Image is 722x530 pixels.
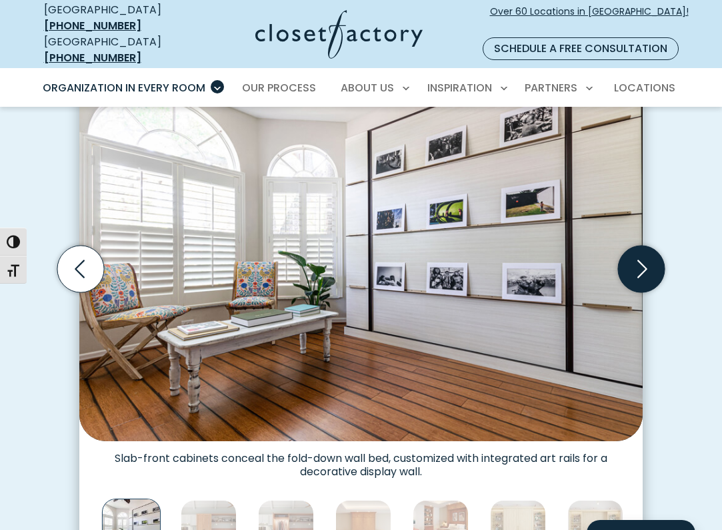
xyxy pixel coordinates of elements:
span: Inspiration [427,80,492,95]
nav: Primary Menu [33,69,689,107]
img: Wall bed disguised as a photo gallery installation [79,59,643,441]
div: [GEOGRAPHIC_DATA] [44,2,189,34]
figcaption: Slab-front cabinets conceal the fold-down wall bed, customized with integrated art rails for a de... [79,441,643,479]
a: [PHONE_NUMBER] [44,18,141,33]
span: Over 60 Locations in [GEOGRAPHIC_DATA]! [490,5,689,33]
a: Schedule a Free Consultation [483,37,679,60]
span: Locations [614,80,675,95]
span: About Us [341,80,394,95]
span: Organization in Every Room [43,80,205,95]
div: [GEOGRAPHIC_DATA] [44,34,189,66]
button: Next slide [613,240,670,298]
span: Our Process [242,80,316,95]
img: Closet Factory Logo [255,10,423,59]
button: Previous slide [52,240,109,298]
a: [PHONE_NUMBER] [44,50,141,65]
span: Partners [525,80,577,95]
